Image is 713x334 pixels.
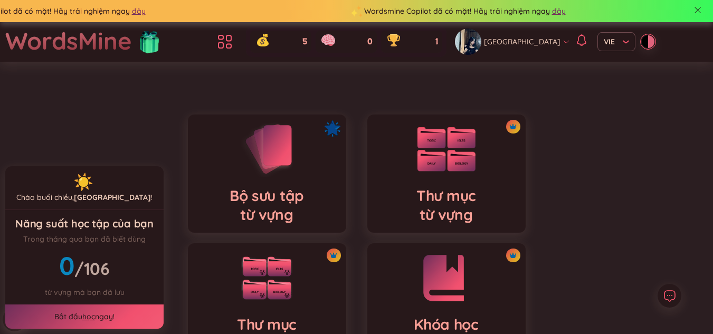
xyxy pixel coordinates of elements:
span: 5 [302,36,307,47]
div: Năng suất học tập của bạn [14,216,155,231]
span: VIE [604,36,629,47]
span: Chào buổi chiều , [16,193,74,202]
img: crown icon [330,252,337,259]
img: flashSalesIcon.a7f4f837.png [139,25,160,57]
a: crown iconThư mụctừ vựng [357,114,536,233]
a: WordsMine [5,22,132,60]
a: học [82,312,95,321]
span: đây [552,5,565,17]
span: / [74,258,110,279]
div: ! [16,192,153,203]
span: 106 [84,258,110,279]
a: Bộ sưu tậptừ vựng [177,114,357,233]
h4: Thư mục từ vựng [416,186,476,224]
span: 0 [59,250,74,281]
span: đây [131,5,145,17]
span: 1 [435,36,438,47]
img: crown icon [509,252,517,259]
span: [GEOGRAPHIC_DATA] [484,36,560,47]
span: 0 [367,36,373,47]
a: avatar [455,28,484,55]
a: [GEOGRAPHIC_DATA] [74,193,151,202]
div: Trong tháng qua bạn đã biết dùng [14,233,155,245]
div: từ vựng mà bạn đã lưu [14,287,155,298]
img: crown icon [509,123,517,130]
h4: Khóa học [414,315,479,334]
div: Bắt đầu ngay! [5,304,164,329]
img: avatar [455,28,481,55]
h4: Bộ sưu tập từ vựng [230,186,304,224]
